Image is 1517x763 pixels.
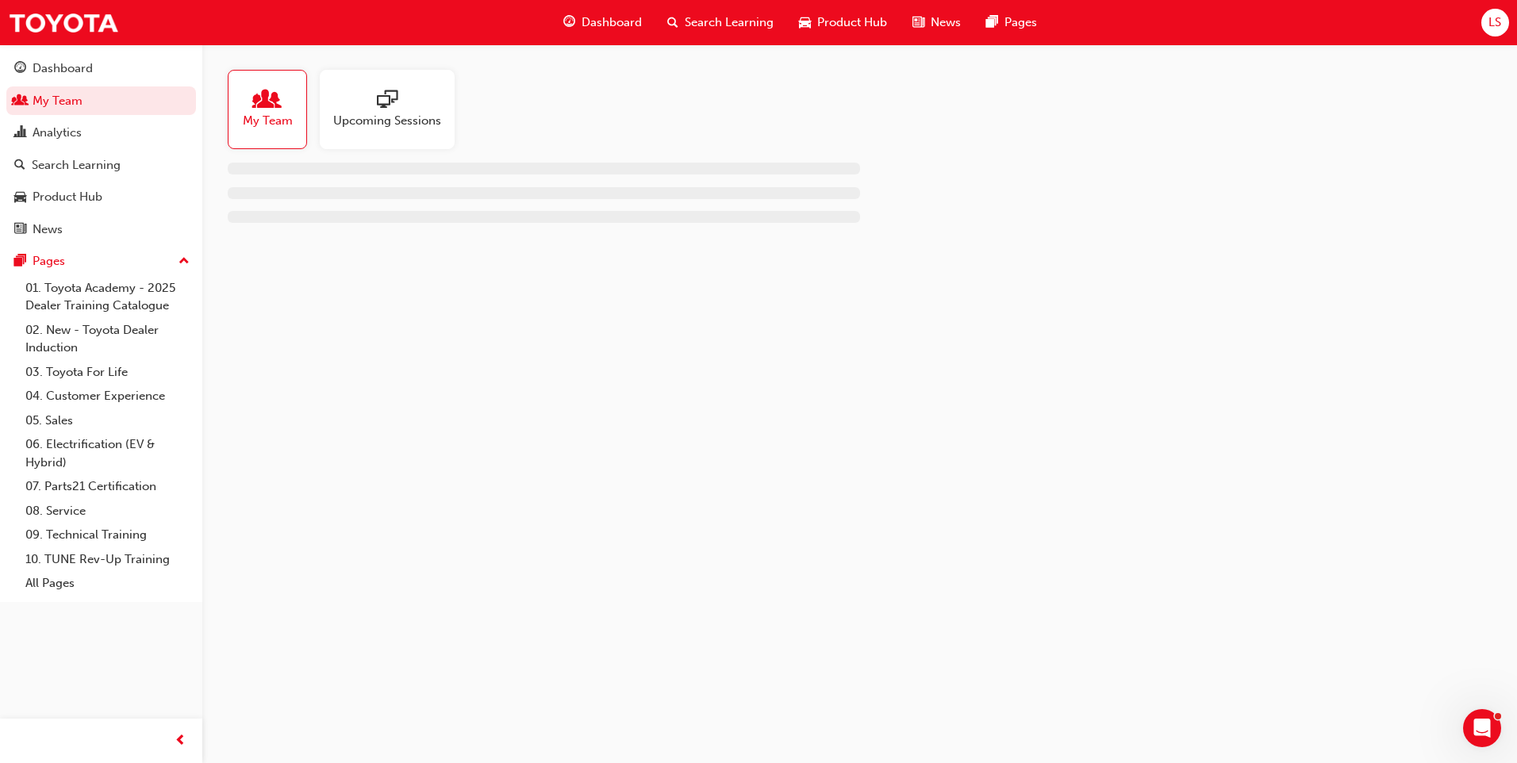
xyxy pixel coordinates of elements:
[320,70,467,149] a: Upcoming Sessions
[786,6,900,39] a: car-iconProduct Hub
[1481,9,1509,36] button: LS
[19,432,196,474] a: 06. Electrification (EV & Hybrid)
[912,13,924,33] span: news-icon
[33,220,63,239] div: News
[19,276,196,318] a: 01. Toyota Academy - 2025 Dealer Training Catalogue
[986,13,998,33] span: pages-icon
[6,54,196,83] a: Dashboard
[179,251,190,272] span: up-icon
[19,318,196,360] a: 02. New - Toyota Dealer Induction
[19,360,196,385] a: 03. Toyota For Life
[6,182,196,212] a: Product Hub
[19,571,196,596] a: All Pages
[333,112,441,130] span: Upcoming Sessions
[19,523,196,547] a: 09. Technical Training
[14,126,26,140] span: chart-icon
[14,190,26,205] span: car-icon
[6,151,196,180] a: Search Learning
[19,408,196,433] a: 05. Sales
[799,13,811,33] span: car-icon
[14,62,26,76] span: guage-icon
[6,247,196,276] button: Pages
[33,59,93,78] div: Dashboard
[19,547,196,572] a: 10. TUNE Rev-Up Training
[551,6,655,39] a: guage-iconDashboard
[6,86,196,116] a: My Team
[667,13,678,33] span: search-icon
[33,188,102,206] div: Product Hub
[33,124,82,142] div: Analytics
[19,384,196,408] a: 04. Customer Experience
[931,13,961,32] span: News
[563,13,575,33] span: guage-icon
[19,474,196,499] a: 07. Parts21 Certification
[14,255,26,269] span: pages-icon
[1488,13,1501,32] span: LS
[19,499,196,523] a: 08. Service
[582,13,642,32] span: Dashboard
[14,223,26,237] span: news-icon
[817,13,887,32] span: Product Hub
[974,6,1050,39] a: pages-iconPages
[1463,709,1501,747] iframe: Intercom live chat
[6,118,196,148] a: Analytics
[8,5,119,40] img: Trak
[6,51,196,247] button: DashboardMy TeamAnalyticsSearch LearningProduct HubNews
[228,70,320,149] a: My Team
[175,731,186,751] span: prev-icon
[243,112,293,130] span: My Team
[1004,13,1037,32] span: Pages
[14,94,26,109] span: people-icon
[6,215,196,244] a: News
[33,252,65,270] div: Pages
[14,159,25,173] span: search-icon
[257,90,278,112] span: people-icon
[900,6,974,39] a: news-iconNews
[32,156,121,174] div: Search Learning
[685,13,774,32] span: Search Learning
[377,90,397,112] span: sessionType_ONLINE_URL-icon
[655,6,786,39] a: search-iconSearch Learning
